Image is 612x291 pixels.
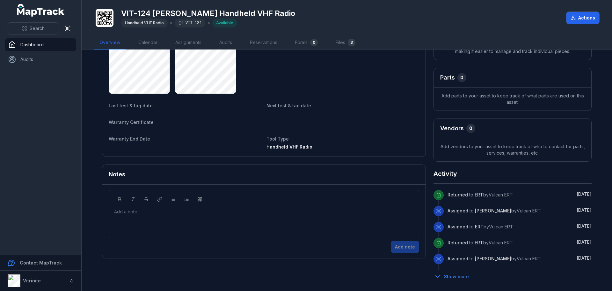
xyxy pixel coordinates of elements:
a: ERT [475,240,483,246]
a: ERT [475,224,484,230]
a: Assignments [170,36,207,50]
div: Available [212,19,237,27]
span: to by Vulcan ERT [448,192,513,197]
h3: Notes [109,170,125,179]
span: Next test & tag date [266,103,311,108]
span: Warranty Certificate [109,119,154,125]
span: [DATE] [577,255,592,261]
span: [DATE] [577,239,592,245]
span: Tool Type [266,136,289,142]
a: Reservations [245,36,282,50]
span: Handheld VHF Radio [266,144,312,149]
time: 10/2/2025, 5:11:08 PM [577,191,592,197]
h3: Vendors [440,124,464,133]
a: Assigned [448,208,468,214]
div: 0 [310,39,318,46]
div: 3 [348,39,355,46]
div: 0 [466,124,475,133]
time: 9/30/2025, 4:54:45 PM [577,239,592,245]
time: 10/1/2025, 9:38:37 AM [577,207,592,213]
button: Actions [566,12,599,24]
a: MapTrack [17,4,65,17]
a: [PERSON_NAME] [475,256,511,262]
a: ERT [475,192,483,198]
a: Assigned [448,256,468,262]
h3: Parts [440,73,455,82]
span: Warranty End Date [109,136,150,142]
a: Forms0 [290,36,323,50]
button: Show more [433,270,473,283]
time: 9/30/2025, 7:50:25 PM [577,223,592,229]
span: Last test & tag date [109,103,153,108]
button: Search [8,22,59,34]
a: Files3 [331,36,361,50]
span: [DATE] [577,207,592,213]
a: Returned [448,192,468,198]
span: Handheld VHF Radio [125,20,164,25]
a: Dashboard [5,38,76,51]
h1: VIT-124 [PERSON_NAME] Handheld VHF Radio [121,8,295,19]
div: VIT-124 [175,19,205,27]
h2: Activity [433,169,457,178]
span: to by Vulcan ERT [448,208,541,213]
a: Calendar [133,36,163,50]
div: 0 [457,73,466,82]
span: to by Vulcan ERT [448,256,541,261]
time: 9/30/2025, 9:48:48 AM [577,255,592,261]
span: Add parts to your asset to keep track of what parts are used on this asset. [434,88,591,111]
a: Audits [5,53,76,66]
span: Add vendors to your asset to keep track of who to contact for parts, services, warranties, etc. [434,138,591,161]
a: Assigned [448,224,468,230]
strong: Contact MapTrack [20,260,62,265]
a: Returned [448,240,468,246]
a: Overview [94,36,126,50]
a: Audits [214,36,237,50]
span: Search [30,25,45,32]
span: to by Vulcan ERT [448,240,513,245]
strong: Vitrinite [23,278,41,283]
span: to by Vulcan ERT [448,224,513,229]
a: [PERSON_NAME] [475,208,511,214]
span: [DATE] [577,191,592,197]
span: [DATE] [577,223,592,229]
